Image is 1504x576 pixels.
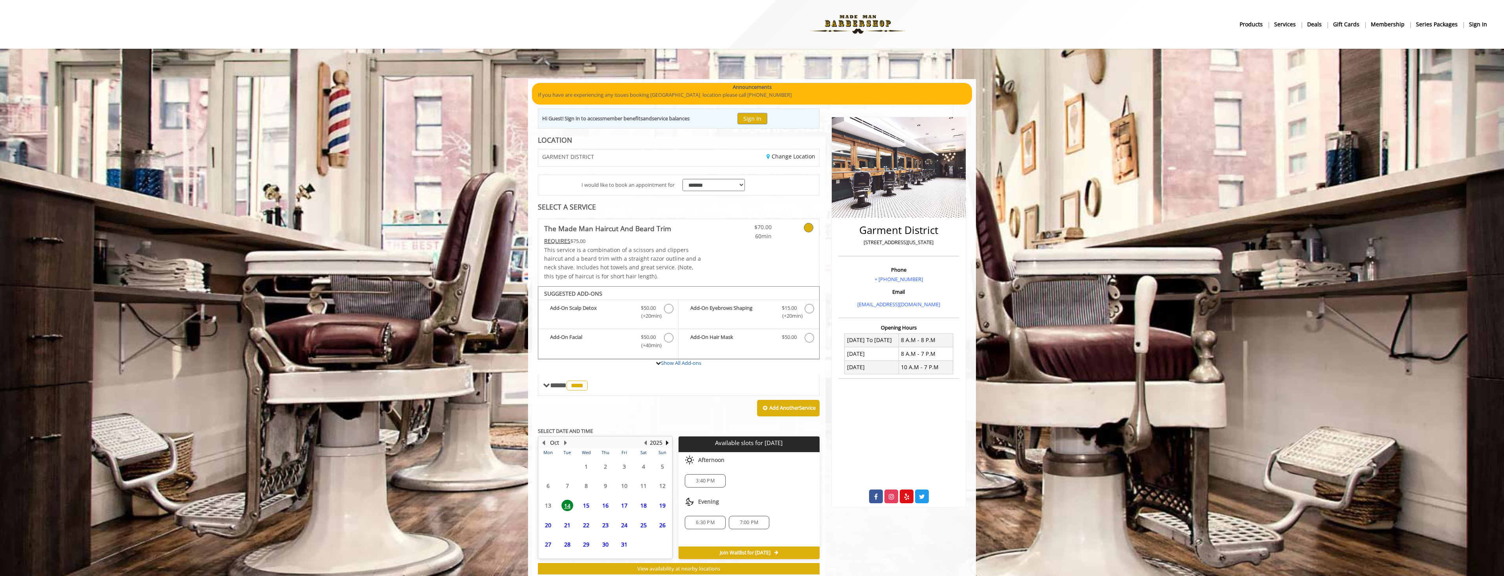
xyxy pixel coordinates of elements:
button: Previous Year [642,438,648,447]
button: Sign In [737,113,767,124]
label: Add-On Eyebrows Shaping [682,304,815,322]
span: 3:40 PM [696,478,714,484]
th: Sat [634,449,653,456]
td: Select day23 [596,515,614,535]
th: Wed [577,449,596,456]
img: evening slots [685,497,694,506]
h3: Email [840,289,957,294]
td: Select day30 [596,535,614,554]
b: sign in [1469,20,1487,29]
td: Select day21 [558,515,576,535]
b: SUGGESTED ADD-ONS [544,290,602,297]
label: Add-On Scalp Detox [542,304,674,322]
a: [EMAIL_ADDRESS][DOMAIN_NAME] [857,301,940,308]
button: 2025 [650,438,662,447]
span: Join Waitlist for [DATE] [720,550,770,556]
b: SELECT DATE AND TIME [538,427,593,434]
td: Select day31 [615,535,634,554]
span: 30 [600,539,611,550]
b: products [1240,20,1263,29]
b: Add-On Scalp Detox [550,304,633,320]
h2: Garment District [840,225,957,236]
div: 7:00 PM [729,516,769,529]
p: If you have are experiencing any issues booking [GEOGRAPHIC_DATA] location please call [PHONE_NUM... [538,91,966,99]
p: Available slots for [DATE] [682,440,816,446]
span: $50.00 [641,304,656,312]
span: 15 [580,500,592,511]
td: Select day25 [634,515,653,535]
h3: Phone [840,267,957,272]
button: Previous Month [540,438,547,447]
span: $70.00 [725,223,772,232]
a: DealsDeals [1302,18,1328,30]
th: Sun [653,449,672,456]
td: Select day20 [539,515,558,535]
div: 6:30 PM [685,516,725,529]
span: 25 [638,519,649,531]
img: afternoon slots [685,455,694,465]
span: 29 [580,539,592,550]
span: 26 [657,519,668,531]
p: This service is a combination of a scissors and clippers haircut and a beard trim with a straight... [544,246,702,281]
h3: Opening Hours [838,325,959,330]
button: Add AnotherService [757,400,820,416]
b: LOCATION [538,135,572,145]
span: Afternoon [698,457,724,463]
label: Add-On Facial [542,333,674,351]
a: + [PHONE_NUMBER] [875,276,923,283]
a: Series packagesSeries packages [1410,18,1464,30]
td: Select day19 [653,496,672,515]
td: [DATE] [845,361,899,374]
label: Add-On Hair Mask [682,333,815,344]
a: Productsproducts [1234,18,1269,30]
div: Hi Guest! Sign in to access and [542,114,690,123]
span: 19 [657,500,668,511]
span: $15.00 [782,304,797,312]
div: 3:40 PM [685,474,725,488]
b: Announcements [733,83,772,91]
span: 23 [600,519,611,531]
span: View availability at nearby locations [637,565,720,572]
img: Made Man Barbershop logo [804,3,912,46]
span: $50.00 [641,333,656,341]
b: Add-On Facial [550,333,633,350]
a: Gift cardsgift cards [1328,18,1365,30]
td: 10 A.M - 7 P.M [899,361,953,374]
span: $50.00 [782,333,797,341]
td: Select day22 [577,515,596,535]
span: GARMENT DISTRICT [542,154,594,160]
button: Oct [550,438,559,447]
button: View availability at nearby locations [538,563,820,574]
td: Select day24 [615,515,634,535]
b: The Made Man Haircut And Beard Trim [544,223,671,234]
a: Show All Add-ons [661,359,701,366]
span: 21 [561,519,573,531]
td: Select day28 [558,535,576,554]
td: [DATE] [845,347,899,361]
span: Evening [698,499,719,505]
td: Select day29 [577,535,596,554]
span: 17 [618,500,630,511]
td: Select day16 [596,496,614,515]
b: member benefits [602,115,643,122]
span: 20 [542,519,554,531]
span: This service needs some Advance to be paid before we block your appointment [544,237,570,245]
b: service balances [652,115,690,122]
span: 28 [561,539,573,550]
span: I would like to book an appointment for [581,181,675,189]
b: Services [1274,20,1296,29]
span: 18 [638,500,649,511]
b: gift cards [1333,20,1359,29]
div: SELECT A SERVICE [538,203,820,211]
td: Select day26 [653,515,672,535]
div: The Made Man Haircut And Beard Trim Add-onS [538,286,820,359]
div: $75.00 [544,237,702,245]
td: [DATE] To [DATE] [845,333,899,347]
a: sign insign in [1464,18,1493,30]
a: ServicesServices [1269,18,1302,30]
span: 22 [580,519,592,531]
span: 16 [600,500,611,511]
button: Next Month [562,438,569,447]
b: Add-On Hair Mask [690,333,774,342]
